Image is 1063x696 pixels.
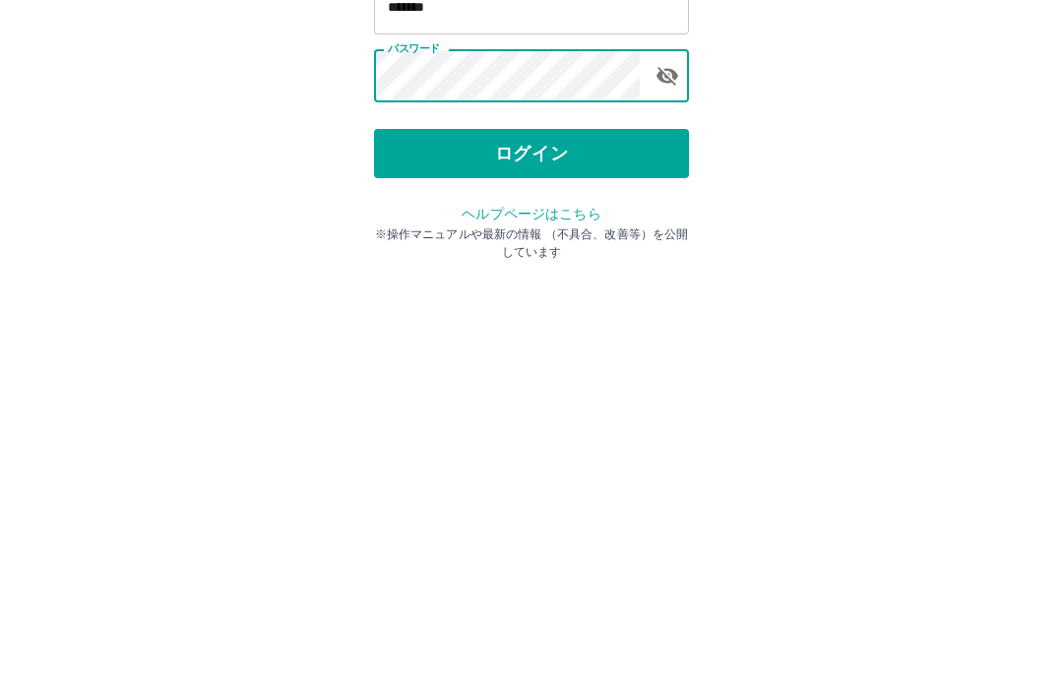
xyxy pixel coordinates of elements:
[468,124,596,161] h2: ログイン
[388,184,429,199] label: 社員番号
[374,341,689,390] button: ログイン
[374,437,689,473] p: ※操作マニュアルや最新の情報 （不具合、改善等）を公開しています
[388,253,440,268] label: パスワード
[462,417,600,433] a: ヘルプページはこちら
